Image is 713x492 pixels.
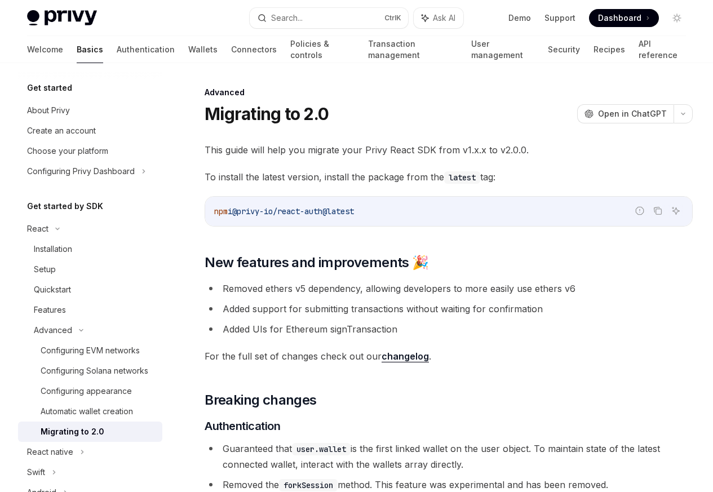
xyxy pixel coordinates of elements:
[250,8,408,28] button: Search...CtrlK
[223,443,660,470] span: Guaranteed that is the first linked wallet on the user object. To maintain state of the latest co...
[34,323,72,337] div: Advanced
[205,348,693,364] span: For the full set of changes check out our .
[228,206,232,216] span: i
[271,11,303,25] div: Search...
[34,283,71,296] div: Quickstart
[290,36,355,63] a: Policies & controls
[548,36,580,63] a: Security
[594,36,625,63] a: Recipes
[639,36,686,63] a: API reference
[27,104,70,117] div: About Privy
[205,321,693,337] li: Added UIs for Ethereum signTransaction
[205,142,693,158] span: This guide will help you migrate your Privy React SDK from v1.x.x to v2.0.0.
[18,259,162,280] a: Setup
[41,344,140,357] div: Configuring EVM networks
[18,381,162,401] a: Configuring appearance
[27,200,103,213] h5: Get started by SDK
[368,36,457,63] a: Transaction management
[205,281,693,296] li: Removed ethers v5 dependency, allowing developers to more easily use ethers v6
[18,239,162,259] a: Installation
[384,14,401,23] span: Ctrl K
[18,141,162,161] a: Choose your platform
[27,81,72,95] h5: Get started
[214,206,228,216] span: npm
[18,401,162,422] a: Automatic wallet creation
[382,351,429,362] a: changelog
[231,36,277,63] a: Connectors
[205,254,428,272] span: New features and improvements 🎉
[27,144,108,158] div: Choose your platform
[41,425,104,438] div: Migrating to 2.0
[117,36,175,63] a: Authentication
[598,108,667,119] span: Open in ChatGPT
[205,104,329,124] h1: Migrating to 2.0
[205,169,693,185] span: To install the latest version, install the package from the tag:
[27,36,63,63] a: Welcome
[632,203,647,218] button: Report incorrect code
[18,100,162,121] a: About Privy
[18,300,162,320] a: Features
[544,12,575,24] a: Support
[668,9,686,27] button: Toggle dark mode
[27,124,96,138] div: Create an account
[27,466,45,479] div: Swift
[205,391,316,409] span: Breaking changes
[18,422,162,442] a: Migrating to 2.0
[188,36,218,63] a: Wallets
[577,104,674,123] button: Open in ChatGPT
[41,405,133,418] div: Automatic wallet creation
[433,12,455,24] span: Ask AI
[34,242,72,256] div: Installation
[27,10,97,26] img: light logo
[508,12,531,24] a: Demo
[279,479,338,491] code: forkSession
[18,280,162,300] a: Quickstart
[598,12,641,24] span: Dashboard
[205,301,693,317] li: Added support for submitting transactions without waiting for confirmation
[471,36,535,63] a: User management
[18,121,162,141] a: Create an account
[223,479,608,490] span: Removed the method. This feature was experimental and has been removed.
[444,171,480,184] code: latest
[668,203,683,218] button: Ask AI
[27,165,135,178] div: Configuring Privy Dashboard
[34,263,56,276] div: Setup
[414,8,463,28] button: Ask AI
[232,206,354,216] span: @privy-io/react-auth@latest
[27,222,48,236] div: React
[589,9,659,27] a: Dashboard
[18,361,162,381] a: Configuring Solana networks
[41,364,148,378] div: Configuring Solana networks
[205,87,693,98] div: Advanced
[77,36,103,63] a: Basics
[34,303,66,317] div: Features
[650,203,665,218] button: Copy the contents from the code block
[41,384,132,398] div: Configuring appearance
[18,340,162,361] a: Configuring EVM networks
[27,445,73,459] div: React native
[205,418,280,434] span: Authentication
[292,443,351,455] code: user.wallet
